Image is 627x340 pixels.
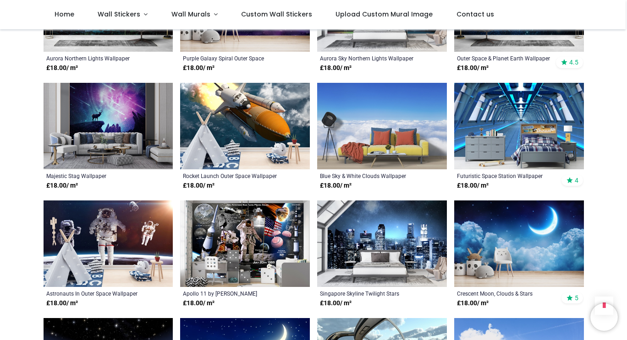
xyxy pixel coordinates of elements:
img: Futuristic Space Station Wall Mural Wallpaper [454,83,584,169]
span: 4 [575,176,578,184]
strong: £ 18.00 / m² [183,299,214,308]
span: Custom Wall Stickers [241,10,312,19]
span: Contact us [456,10,494,19]
strong: £ 18.00 / m² [46,64,78,73]
a: Outer Space & Planet Earth Wallpaper [457,54,556,62]
img: Apollo 11 Wall Mural by David Penfound [180,200,310,287]
strong: £ 18.00 / m² [457,64,489,73]
a: Singapore Skyline Twilight Stars Wallpaper [320,290,419,297]
img: Astronauts In Outer Space Wall Mural Wallpaper [44,200,173,287]
strong: £ 18.00 / m² [183,64,214,73]
strong: £ 18.00 / m² [457,299,489,308]
img: Majestic Stag Wall Mural Wallpaper [44,83,173,169]
span: 5 [575,294,578,302]
a: Purple Galaxy Spiral Outer Space Wallpaper [183,54,282,62]
iframe: Brevo live chat [590,303,618,331]
a: Majestic Stag Wallpaper [46,172,146,179]
span: Wall Stickers [98,10,140,19]
strong: £ 18.00 / m² [457,181,489,190]
strong: £ 18.00 / m² [183,181,214,190]
strong: £ 18.00 / m² [320,64,352,73]
strong: £ 18.00 / m² [320,181,352,190]
span: Wall Murals [171,10,210,19]
img: Crescent Moon, Clouds & Stars Wall Mural Wallpaper [454,200,584,287]
strong: £ 18.00 / m² [46,299,78,308]
span: Upload Custom Mural Image [335,10,433,19]
a: Rocket Launch Outer Space Wallpaper [183,172,282,179]
a: Crescent Moon, Clouds & Stars Wallpaper [457,290,556,297]
a: Astronauts In Outer Space Wallpaper [46,290,146,297]
a: Futuristic Space Station Wallpaper [457,172,556,179]
img: Rocket Launch Outer Space Wall Mural Wallpaper - Mod7 [180,83,310,169]
img: Singapore Skyline Twilight Stars Wall Mural Wallpaper [317,200,447,287]
strong: £ 18.00 / m² [46,181,78,190]
a: Aurora Northern Lights Wallpaper [46,54,146,62]
img: Blue Sky & White Clouds Wall Mural Wallpaper [317,83,447,169]
span: 4.5 [569,58,578,66]
a: Aurora Sky Northern Lights Wallpaper [320,54,419,62]
a: Apollo 11 by [PERSON_NAME] [183,290,282,297]
strong: £ 18.00 / m² [320,299,352,308]
span: Home [55,10,74,19]
a: Blue Sky & White Clouds Wallpaper [320,172,419,179]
